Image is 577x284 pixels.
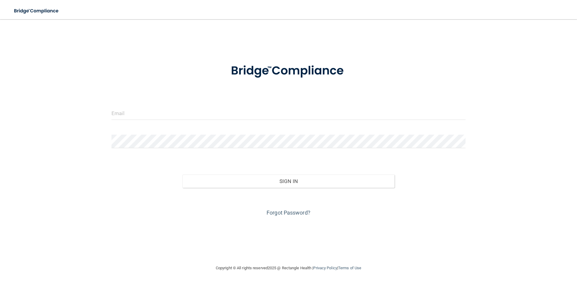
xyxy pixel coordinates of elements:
[313,266,337,270] a: Privacy Policy
[218,55,359,87] img: bridge_compliance_login_screen.278c3ca4.svg
[182,175,395,188] button: Sign In
[267,209,310,216] a: Forgot Password?
[179,258,398,278] div: Copyright © All rights reserved 2025 @ Rectangle Health | |
[9,5,64,17] img: bridge_compliance_login_screen.278c3ca4.svg
[338,266,361,270] a: Terms of Use
[111,106,466,120] input: Email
